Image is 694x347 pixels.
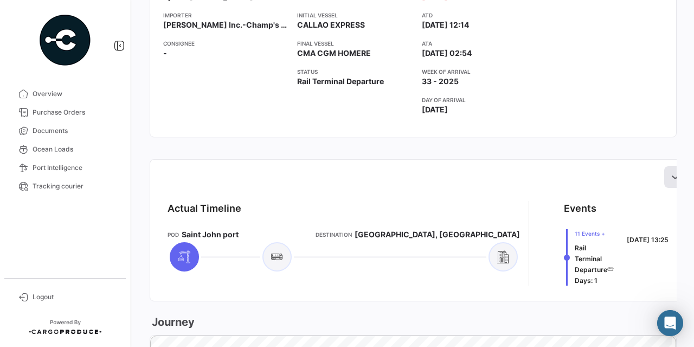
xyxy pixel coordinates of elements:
span: Ocean Loads [33,144,117,154]
span: Port Intelligence [33,163,117,173]
span: Days: 1 [575,276,597,285]
span: - [163,48,167,59]
span: Tracking courier [33,181,117,191]
span: 33 - 2025 [422,76,459,87]
a: Port Intelligence [9,159,121,177]
span: [DATE] 13:25 [627,236,669,244]
app-card-info-title: Status [297,67,414,76]
app-card-info-title: Importer [163,11,288,20]
a: Ocean Loads [9,140,121,159]
span: [GEOGRAPHIC_DATA], [GEOGRAPHIC_DATA] [355,229,520,240]
span: [DATE] [422,104,448,115]
app-card-info-title: ATA [422,39,538,48]
app-card-info-title: Final Vessel [297,39,414,48]
span: Rail Terminal Departure [297,76,384,87]
app-card-info-title: Initial Vessel [297,11,414,20]
span: Rail Terminal Departure [575,244,607,274]
app-card-info-title: Day of arrival [422,96,538,104]
span: [PERSON_NAME] Inc.-Champ's Fresh Farms Inc [163,20,288,30]
span: Overview [33,89,117,99]
app-card-info-title: Consignee [163,39,288,48]
div: Actual Timeline [168,201,241,216]
span: Saint John port [182,229,239,240]
span: CALLAO EXPRESS [297,20,365,30]
app-card-info-title: POD [168,230,179,239]
span: CMA CGM HOMERE [297,48,371,59]
span: Purchase Orders [33,108,117,117]
a: Documents [9,122,121,140]
app-card-info-title: Destination [316,230,352,239]
span: Documents [33,126,117,136]
app-card-info-title: Week of arrival [422,67,538,76]
div: Abrir Intercom Messenger [657,310,683,336]
app-card-info-title: ATD [422,11,538,20]
a: Purchase Orders [9,103,121,122]
div: Events [564,201,596,216]
h3: Journey [150,314,195,330]
span: Logout [33,292,117,302]
span: 11 Events + [575,229,614,238]
img: powered-by.png [38,13,92,67]
span: [DATE] 02:54 [422,48,472,59]
a: Tracking courier [9,177,121,195]
a: Overview [9,85,121,103]
span: [DATE] 12:14 [422,20,469,30]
